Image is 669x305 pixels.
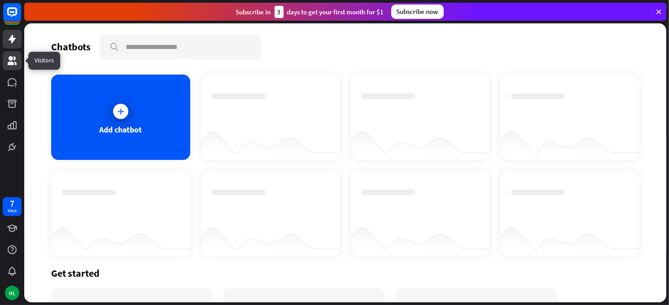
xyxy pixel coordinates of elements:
[391,4,444,19] div: Subscribe now
[51,40,91,53] div: Chatbots
[8,208,17,214] div: days
[7,4,34,31] button: Open LiveChat chat widget
[275,6,284,18] div: 3
[3,197,22,216] a: 7 days
[5,286,19,300] div: HL
[236,6,384,18] div: Subscribe in days to get your first month for $1
[99,124,142,135] div: Add chatbot
[51,267,639,279] div: Get started
[10,199,14,208] div: 7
